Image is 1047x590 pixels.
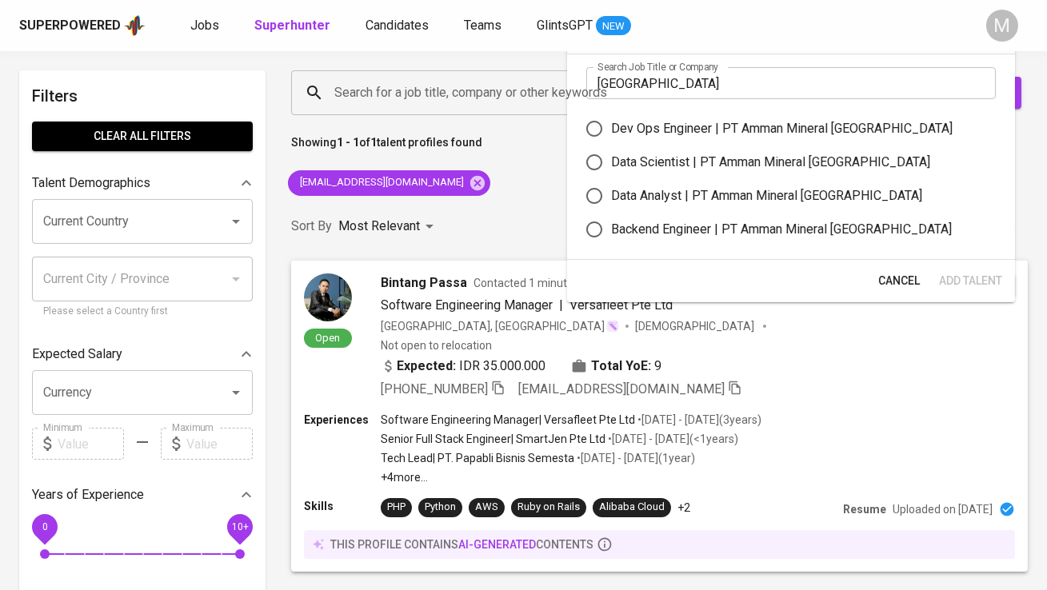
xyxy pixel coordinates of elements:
[330,536,593,552] p: this profile contains contents
[464,16,505,36] a: Teams
[190,16,222,36] a: Jobs
[518,381,725,397] span: [EMAIL_ADDRESS][DOMAIN_NAME]
[32,83,253,109] h6: Filters
[611,119,953,138] div: Dev Ops Engineer | PT Amman Mineral [GEOGRAPHIC_DATA]
[19,17,121,35] div: Superpowered
[304,412,381,428] p: Experiences
[310,331,347,345] span: Open
[605,431,738,447] p: • [DATE] - [DATE] ( <1 years )
[381,469,761,485] p: +4 more ...
[43,304,242,320] p: Please select a Country first
[338,217,420,236] p: Most Relevant
[338,212,439,241] div: Most Relevant
[387,500,406,515] div: PHP
[559,296,563,315] span: |
[190,18,219,33] span: Jobs
[872,266,926,296] button: Cancel
[291,261,1028,572] a: OpenBintang PassaContacted 1 minute agoSoftware Engineering Manager|Versafleet Pte Ltd[GEOGRAPHIC...
[254,16,334,36] a: Superhunter
[878,271,920,291] span: Cancel
[381,297,553,313] span: Software Engineering Manager
[225,210,247,233] button: Open
[843,501,886,517] p: Resume
[464,18,502,33] span: Teams
[42,521,47,532] span: 0
[986,10,1018,42] div: M
[32,173,150,193] p: Talent Demographics
[32,167,253,199] div: Talent Demographics
[574,450,695,466] p: • [DATE] - [DATE] ( 1 year )
[231,521,248,532] span: 10+
[381,381,488,397] span: [PHONE_NUMBER]
[591,357,651,376] b: Total YoE:
[32,338,253,370] div: Expected Salary
[366,16,432,36] a: Candidates
[304,498,381,514] p: Skills
[635,412,761,428] p: • [DATE] - [DATE] ( 3 years )
[381,431,605,447] p: Senior Full Stack Engineer | SmartJen Pte Ltd
[611,153,930,172] div: Data Scientist | PT Amman Mineral [GEOGRAPHIC_DATA]
[458,538,536,551] span: AI-generated
[381,273,467,293] span: Bintang Passa
[537,16,631,36] a: GlintsGPT NEW
[254,18,330,33] b: Superhunter
[32,345,122,364] p: Expected Salary
[475,500,498,515] div: AWS
[288,175,474,190] span: [EMAIL_ADDRESS][DOMAIN_NAME]
[291,217,332,236] p: Sort By
[611,186,922,205] div: Data Analyst | PT Amman Mineral [GEOGRAPHIC_DATA]
[32,479,253,511] div: Years of Experience
[32,485,144,504] p: Years of Experience
[596,18,631,34] span: NEW
[606,320,619,333] img: magic_wand.svg
[599,500,665,515] div: Alibaba Cloud
[32,122,253,151] button: Clear All filters
[397,357,456,376] b: Expected:
[58,428,124,460] input: Value
[381,412,635,428] p: Software Engineering Manager | Versafleet Pte Ltd
[370,136,377,149] b: 1
[677,500,690,516] p: +2
[19,14,146,38] a: Superpoweredapp logo
[381,337,492,353] p: Not open to relocation
[635,318,757,334] span: [DEMOGRAPHIC_DATA]
[569,297,673,313] span: Versafleet Pte Ltd
[381,450,574,466] p: Tech Lead | PT. Papabli Bisnis Semesta
[611,220,952,239] div: Backend Engineer | PT Amman Mineral [GEOGRAPHIC_DATA]
[288,170,490,196] div: [EMAIL_ADDRESS][DOMAIN_NAME]
[45,126,240,146] span: Clear All filters
[518,500,580,515] div: Ruby on Rails
[124,14,146,38] img: app logo
[381,357,545,376] div: IDR 35.000.000
[893,501,993,517] p: Uploaded on [DATE]
[654,357,661,376] span: 9
[381,318,619,334] div: [GEOGRAPHIC_DATA], [GEOGRAPHIC_DATA]
[474,275,615,291] span: Contacted 1 minute ago
[291,134,482,164] p: Showing of talent profiles found
[337,136,359,149] b: 1 - 1
[425,500,456,515] div: Python
[304,273,352,321] img: 0abe72b3f79e46766cf045398b5df4d3.jpg
[186,428,253,460] input: Value
[537,18,593,33] span: GlintsGPT
[366,18,429,33] span: Candidates
[225,381,247,404] button: Open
